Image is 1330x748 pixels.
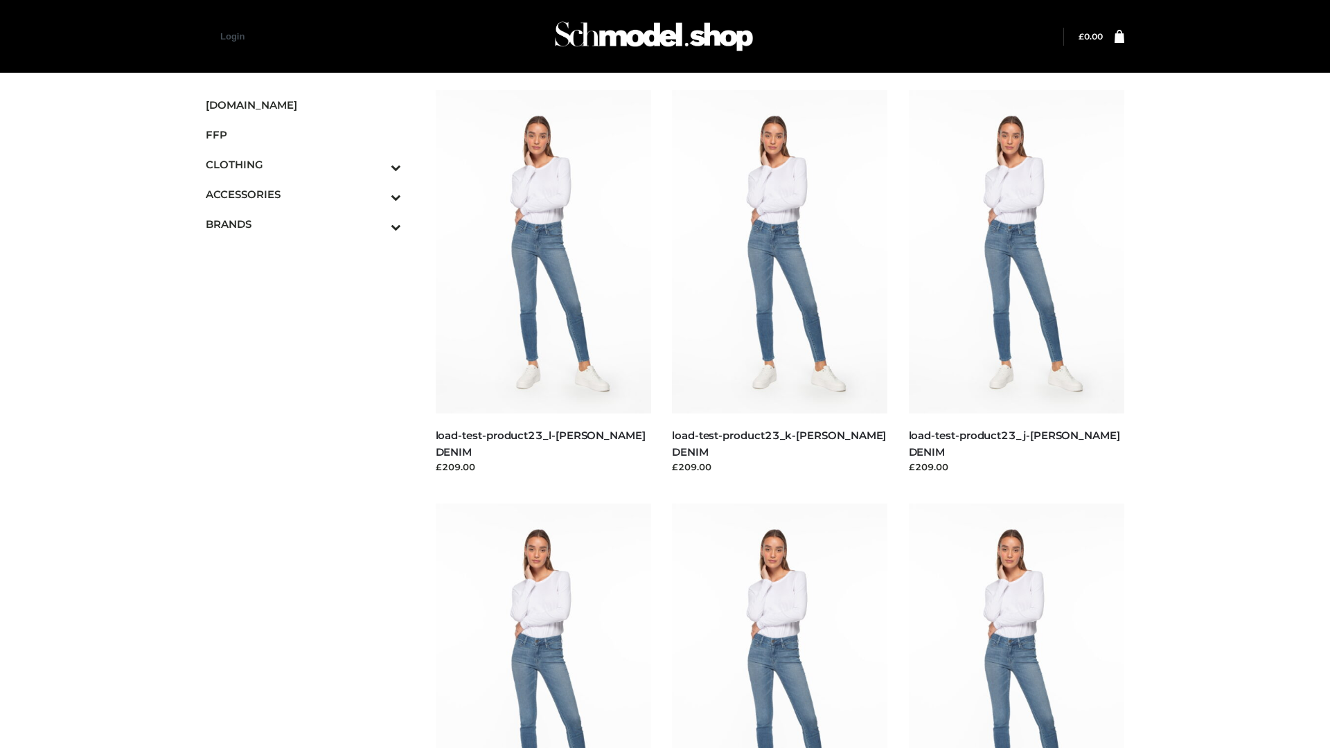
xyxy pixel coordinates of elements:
button: Toggle Submenu [353,179,401,209]
a: load-test-product23_j-[PERSON_NAME] DENIM [909,429,1120,458]
span: [DOMAIN_NAME] [206,97,401,113]
span: BRANDS [206,216,401,232]
div: £209.00 [436,460,652,474]
a: CLOTHINGToggle Submenu [206,150,401,179]
span: FFP [206,127,401,143]
span: ACCESSORIES [206,186,401,202]
a: £0.00 [1079,31,1103,42]
a: ACCESSORIESToggle Submenu [206,179,401,209]
a: load-test-product23_l-[PERSON_NAME] DENIM [436,429,646,458]
button: Toggle Submenu [353,150,401,179]
a: [DOMAIN_NAME] [206,90,401,120]
span: CLOTHING [206,157,401,172]
div: £209.00 [672,460,888,474]
a: load-test-product23_k-[PERSON_NAME] DENIM [672,429,886,458]
img: Schmodel Admin 964 [550,9,758,64]
a: Login [220,31,245,42]
a: FFP [206,120,401,150]
span: £ [1079,31,1084,42]
bdi: 0.00 [1079,31,1103,42]
button: Toggle Submenu [353,209,401,239]
a: BRANDSToggle Submenu [206,209,401,239]
div: £209.00 [909,460,1125,474]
